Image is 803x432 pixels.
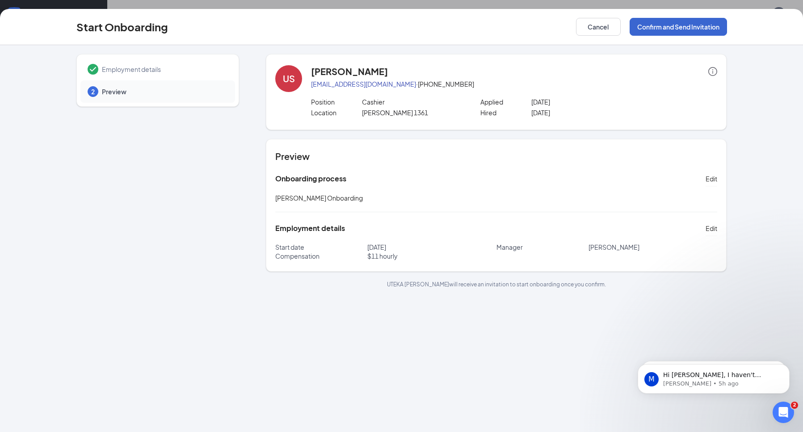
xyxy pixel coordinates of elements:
[706,172,717,186] button: Edit
[275,243,367,252] p: Start date
[589,243,718,252] p: [PERSON_NAME]
[311,65,388,78] h4: [PERSON_NAME]
[91,87,95,96] span: 2
[531,97,633,106] p: [DATE]
[102,65,226,74] span: Employment details
[311,108,362,117] p: Location
[706,221,717,235] button: Edit
[102,87,226,96] span: Preview
[311,80,717,88] p: · [PHONE_NUMBER]
[708,67,717,76] span: info-circle
[362,97,463,106] p: Cashier
[266,281,727,288] p: UTEKA [PERSON_NAME] will receive an invitation to start onboarding once you confirm.
[275,252,367,260] p: Compensation
[480,97,531,106] p: Applied
[496,243,589,252] p: Manager
[275,174,346,184] h5: Onboarding process
[76,19,168,34] h3: Start Onboarding
[480,108,531,117] p: Hired
[275,150,717,163] h4: Preview
[706,224,717,233] span: Edit
[283,72,295,85] div: US
[791,402,798,409] span: 2
[531,108,633,117] p: [DATE]
[367,243,496,252] p: [DATE]
[88,64,98,75] svg: Checkmark
[630,18,727,36] button: Confirm and Send Invitation
[367,252,496,260] p: $ 11 hourly
[311,80,416,88] a: [EMAIL_ADDRESS][DOMAIN_NAME]
[706,174,717,183] span: Edit
[362,108,463,117] p: [PERSON_NAME] 1361
[773,402,794,423] iframe: Intercom live chat
[275,223,345,233] h5: Employment details
[275,194,363,202] span: [PERSON_NAME] Onboarding
[624,345,803,408] iframe: Intercom notifications message
[311,97,362,106] p: Position
[576,18,621,36] button: Cancel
